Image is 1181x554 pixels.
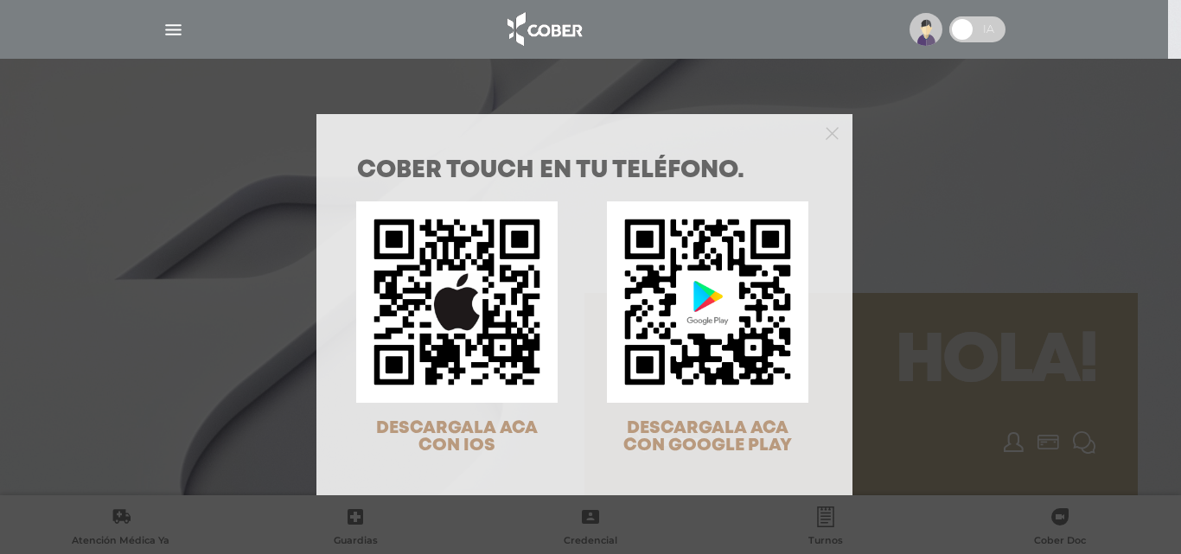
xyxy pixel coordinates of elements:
img: qr-code [356,201,558,403]
img: qr-code [607,201,808,403]
span: DESCARGALA ACA CON GOOGLE PLAY [623,420,792,454]
span: DESCARGALA ACA CON IOS [376,420,538,454]
h1: COBER TOUCH en tu teléfono. [357,159,812,183]
button: Close [826,124,839,140]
